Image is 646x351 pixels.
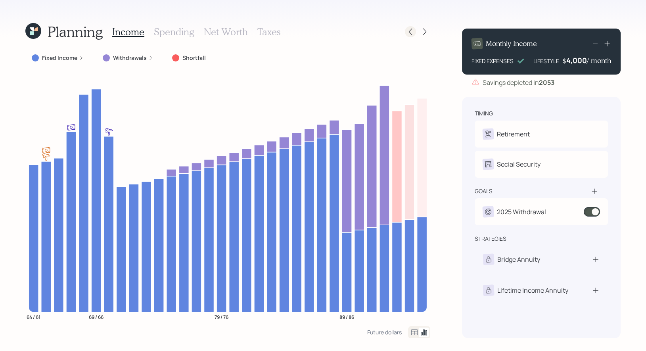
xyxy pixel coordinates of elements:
div: goals [475,187,493,195]
div: Bridge Annuity [497,255,540,264]
div: Future dollars [367,328,402,336]
h4: / month [587,56,611,65]
h3: Income [112,26,144,38]
label: Shortfall [182,54,206,62]
label: Withdrawals [113,54,147,62]
div: strategies [475,235,506,243]
h1: Planning [48,23,103,40]
h3: Net Worth [204,26,248,38]
tspan: 64 / 61 [27,313,40,320]
div: FIXED EXPENSES [472,57,514,65]
h4: Monthly Income [486,39,537,48]
div: 4,000 [566,56,587,65]
div: timing [475,109,493,117]
div: Savings depleted in [483,78,554,87]
div: LIFESTYLE [533,57,559,65]
tspan: 79 / 76 [215,313,228,320]
h3: Taxes [257,26,280,38]
h4: $ [562,56,566,65]
b: 2053 [539,78,554,87]
div: Lifetime Income Annuity [497,286,568,295]
label: Fixed Income [42,54,77,62]
div: Retirement [497,129,530,139]
div: 2025 Withdrawal [497,207,546,217]
tspan: 69 / 66 [89,313,104,320]
div: Social Security [497,159,541,169]
tspan: 89 / 86 [339,313,354,320]
h3: Spending [154,26,194,38]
